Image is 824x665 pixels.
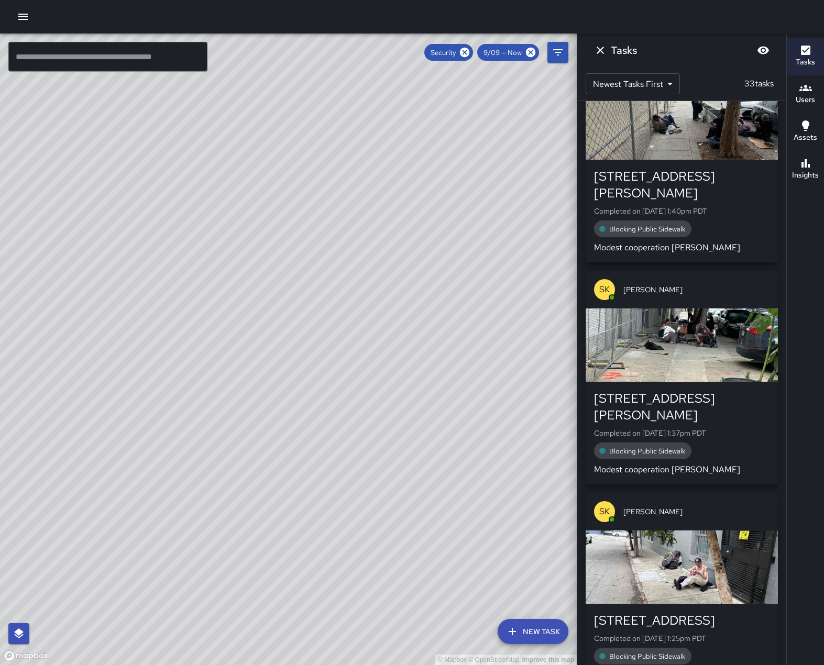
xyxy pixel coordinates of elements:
button: SK[PERSON_NAME][STREET_ADDRESS][PERSON_NAME]Completed on [DATE] 1:37pm PDTBlocking Public Sidewal... [586,271,778,484]
p: Modest cooperation [PERSON_NAME] [594,241,770,254]
span: Blocking Public Sidewalk [603,225,691,234]
button: Assets [787,113,824,151]
h6: Tasks [611,42,637,59]
button: Filters [547,42,568,63]
button: Dismiss [590,40,611,61]
span: Security [424,48,462,57]
h6: Tasks [796,57,815,68]
h6: Assets [794,132,817,143]
button: Insights [787,151,824,189]
span: Blocking Public Sidewalk [603,652,691,661]
button: Users [787,75,824,113]
h6: Users [796,94,815,106]
div: [STREET_ADDRESS][PERSON_NAME] [594,168,770,202]
div: 9/09 — Now [477,44,539,61]
p: SK [599,505,610,518]
div: [STREET_ADDRESS] [594,612,770,629]
span: [PERSON_NAME] [623,506,770,517]
button: Blur [753,40,774,61]
div: Security [424,44,473,61]
p: Completed on [DATE] 1:37pm PDT [594,428,770,438]
p: Completed on [DATE] 1:40pm PDT [594,206,770,216]
p: Completed on [DATE] 1:25pm PDT [594,633,770,644]
span: Blocking Public Sidewalk [603,447,691,456]
span: 9/09 — Now [477,48,528,57]
p: SK [599,283,610,296]
span: [PERSON_NAME] [623,284,770,295]
h6: Insights [792,170,819,181]
div: [STREET_ADDRESS][PERSON_NAME] [594,390,770,424]
p: 33 tasks [740,77,778,90]
button: Tasks [787,38,824,75]
div: Newest Tasks First [586,73,680,94]
button: New Task [498,619,568,644]
p: Modest cooperation [PERSON_NAME] [594,463,770,476]
button: SK[PERSON_NAME][STREET_ADDRESS][PERSON_NAME]Completed on [DATE] 1:40pm PDTBlocking Public Sidewal... [586,49,778,262]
